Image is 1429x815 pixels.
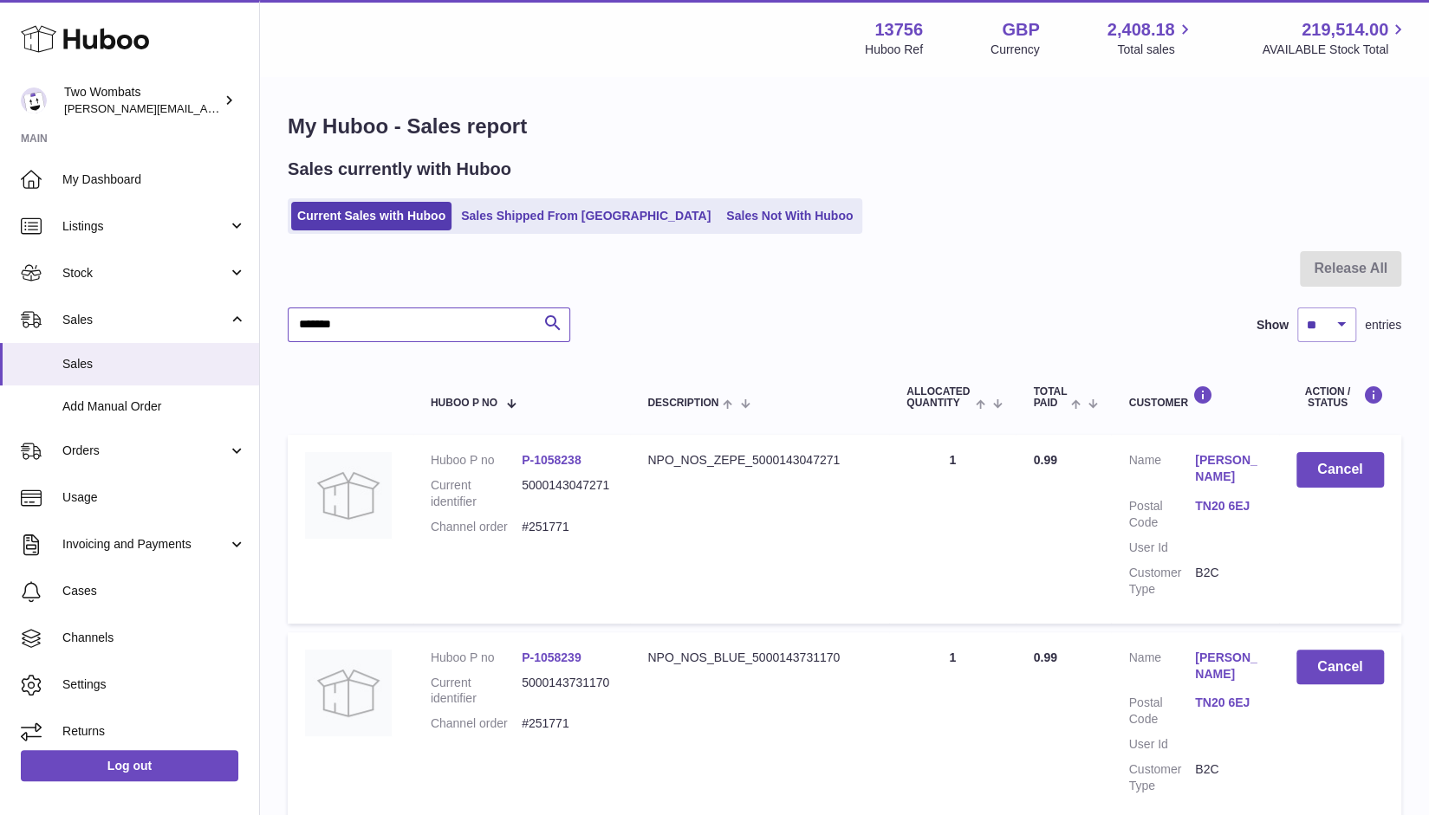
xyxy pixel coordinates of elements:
[1296,385,1384,409] div: Action / Status
[522,453,581,467] a: P-1058238
[1033,386,1067,409] span: Total paid
[455,202,717,230] a: Sales Shipped From [GEOGRAPHIC_DATA]
[62,723,246,740] span: Returns
[1033,650,1056,664] span: 0.99
[62,218,228,235] span: Listings
[874,18,923,42] strong: 13756
[865,42,923,58] div: Huboo Ref
[62,265,228,281] span: Stock
[889,435,1016,623] td: 1
[1365,317,1401,333] span: entries
[1128,498,1195,531] dt: Postal Code
[431,519,522,535] dt: Channel order
[1107,18,1175,42] span: 2,408.18
[288,158,511,181] h2: Sales currently with Huboo
[64,101,440,115] span: [PERSON_NAME][EMAIL_ADDRESS][PERSON_NAME][DOMAIN_NAME]
[647,398,718,409] span: Description
[1128,540,1195,556] dt: User Id
[1002,18,1039,42] strong: GBP
[647,650,872,666] div: NPO_NOS_BLUE_5000143731170
[1033,453,1056,467] span: 0.99
[522,519,613,535] dd: #251771
[305,452,392,539] img: no-photo.jpg
[1107,18,1195,58] a: 2,408.18 Total sales
[62,398,246,415] span: Add Manual Order
[62,676,246,693] span: Settings
[1128,736,1195,753] dt: User Id
[1128,761,1195,794] dt: Customer Type
[431,477,522,510] dt: Current identifier
[1128,650,1195,687] dt: Name
[305,650,392,736] img: no-photo.jpg
[62,443,228,459] span: Orders
[431,715,522,732] dt: Channel order
[21,750,238,781] a: Log out
[62,583,246,599] span: Cases
[647,452,872,469] div: NPO_NOS_ZEPE_5000143047271
[720,202,859,230] a: Sales Not With Huboo
[62,171,246,188] span: My Dashboard
[522,650,581,664] a: P-1058239
[522,477,613,510] dd: 5000143047271
[906,386,971,409] span: ALLOCATED Quantity
[1195,695,1262,711] a: TN20 6EJ
[431,650,522,666] dt: Huboo P no
[62,312,228,328] span: Sales
[991,42,1040,58] div: Currency
[1296,650,1384,685] button: Cancel
[431,398,497,409] span: Huboo P no
[1128,385,1261,409] div: Customer
[1128,565,1195,598] dt: Customer Type
[21,87,47,113] img: adam.randall@twowombats.com
[1195,650,1262,682] a: [PERSON_NAME]
[1195,452,1262,485] a: [PERSON_NAME]
[431,675,522,708] dt: Current identifier
[1262,18,1408,58] a: 219,514.00 AVAILABLE Stock Total
[431,452,522,469] dt: Huboo P no
[1195,498,1262,514] a: TN20 6EJ
[62,356,246,372] span: Sales
[62,489,246,506] span: Usage
[291,202,451,230] a: Current Sales with Huboo
[1296,452,1384,488] button: Cancel
[1195,761,1262,794] dd: B2C
[1117,42,1194,58] span: Total sales
[1302,18,1388,42] span: 219,514.00
[1262,42,1408,58] span: AVAILABLE Stock Total
[1128,695,1195,728] dt: Postal Code
[1195,565,1262,598] dd: B2C
[1257,317,1289,333] label: Show
[64,84,220,117] div: Two Wombats
[1128,452,1195,489] dt: Name
[62,536,228,553] span: Invoicing and Payments
[288,113,1401,140] h1: My Huboo - Sales report
[62,630,246,646] span: Channels
[522,675,613,708] dd: 5000143731170
[522,715,613,732] dd: #251771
